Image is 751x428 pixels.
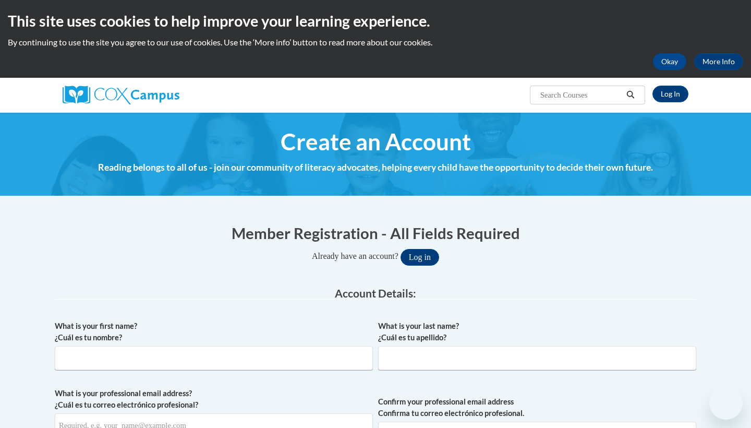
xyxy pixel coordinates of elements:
h1: Member Registration - All Fields Required [55,222,696,244]
button: Okay [653,53,686,70]
label: What is your first name? ¿Cuál es tu nombre? [55,320,373,343]
h4: Reading belongs to all of us - join our community of literacy advocates, helping every child have... [55,161,696,174]
span: Already have an account? [312,252,398,260]
label: What is your professional email address? ¿Cuál es tu correo electrónico profesional? [55,388,373,411]
a: Log In [652,86,688,102]
input: Metadata input [55,346,373,370]
button: Log in [401,249,439,266]
span: Account Details: [335,287,416,300]
label: Confirm your professional email address Confirma tu correo electrónico profesional. [378,396,696,419]
p: By continuing to use the site you agree to our use of cookies. Use the ‘More info’ button to read... [8,37,743,48]
img: Cox Campus [63,86,179,104]
h2: This site uses cookies to help improve your learning experience. [8,10,743,31]
span: Create an Account [281,128,471,156]
label: What is your last name? ¿Cuál es tu apellido? [378,320,696,343]
a: More Info [694,53,743,70]
input: Metadata input [378,346,696,370]
iframe: Button to launch messaging window [709,386,743,420]
button: Search [623,89,638,101]
input: Search Courses [539,89,623,101]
